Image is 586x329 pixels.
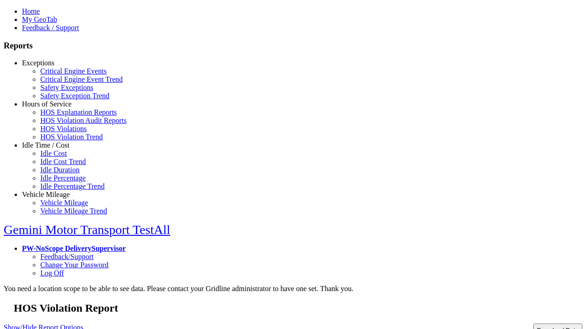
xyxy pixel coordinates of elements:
a: Safety Exceptions [40,84,93,91]
a: HOS Explanation Reports [40,108,117,116]
a: Vehicle Mileage [22,191,70,198]
a: Home [22,7,40,15]
a: Feedback / Support [22,24,79,32]
h2: HOS Violation Report [14,302,582,314]
a: Hours of Service [22,100,71,108]
a: Critical Engine Event Trend [40,75,123,83]
a: Critical Engine Events [40,67,107,75]
a: Gemini Motor Transport TestAll [4,223,170,237]
a: Change Your Password [40,261,109,269]
a: Log Off [40,269,64,277]
a: HOS Violation Audit Reports [40,117,127,124]
a: PW-NoScope DeliverySupervisor [22,244,125,252]
a: Idle Percentage [40,174,86,182]
a: HOS Violations [40,125,87,133]
div: You need a location scope to be able to see data. Please contact your Gridline administrator to h... [4,285,582,293]
a: Idle Cost [40,149,67,157]
h3: Reports [4,41,582,51]
a: Idle Time / Cost [22,141,70,149]
a: Idle Duration [40,166,80,174]
a: Idle Percentage Trend [40,182,104,190]
a: My GeoTab [22,16,57,23]
a: Safety Exception Trend [40,92,109,100]
a: Exceptions [22,59,54,67]
a: HOS Violation Trend [40,133,103,141]
a: Vehicle Mileage Trend [40,207,107,215]
a: Idle Cost Trend [40,158,86,165]
a: Feedback/Support [40,253,93,260]
a: Vehicle Mileage [40,199,88,207]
